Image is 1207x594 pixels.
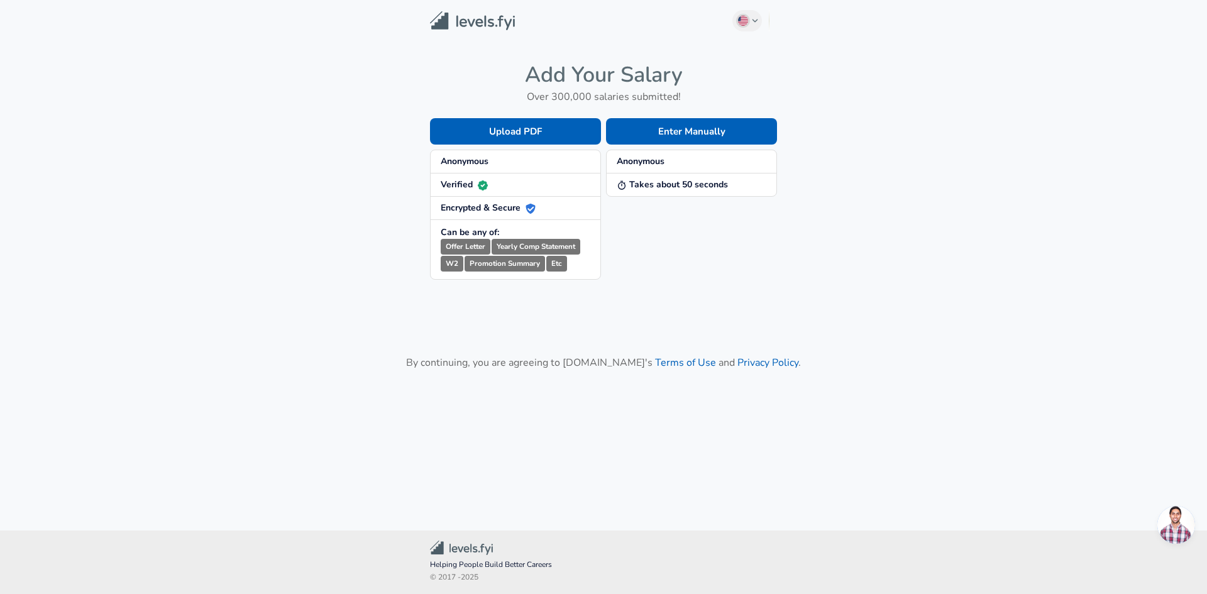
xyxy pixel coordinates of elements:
[737,356,798,370] a: Privacy Policy
[441,239,490,255] small: Offer Letter
[441,202,536,214] strong: Encrypted & Secure
[617,155,664,167] strong: Anonymous
[617,179,728,190] strong: Takes about 50 seconds
[430,11,515,31] img: Levels.fyi
[606,118,777,145] button: Enter Manually
[441,226,499,238] strong: Can be any of:
[732,10,763,31] button: English (US)
[441,256,463,272] small: W2
[430,541,493,555] img: Levels.fyi Community
[430,62,777,88] h4: Add Your Salary
[1157,506,1195,544] div: Open chat
[430,88,777,106] h6: Over 300,000 salaries submitted!
[492,239,580,255] small: Yearly Comp Statement
[430,559,777,571] span: Helping People Build Better Careers
[441,155,488,167] strong: Anonymous
[441,179,488,190] strong: Verified
[465,256,545,272] small: Promotion Summary
[430,118,601,145] button: Upload PDF
[738,16,748,26] img: English (US)
[430,571,777,584] span: © 2017 - 2025
[546,256,567,272] small: Etc
[655,356,716,370] a: Terms of Use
